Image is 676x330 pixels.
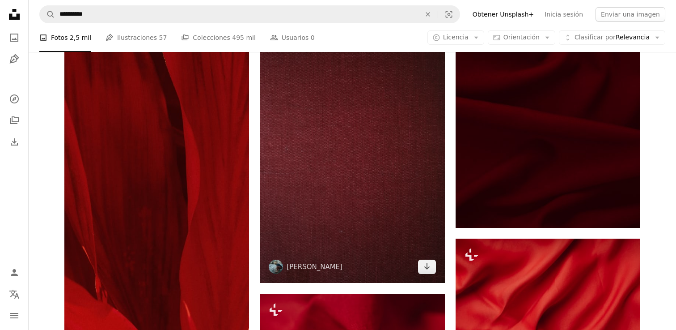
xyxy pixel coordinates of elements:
button: Búsqueda visual [438,6,460,23]
a: Fotos [5,29,23,47]
a: Obtener Unsplash+ [467,7,539,21]
a: Camisa roja de manga larga con cuello redondo [64,179,249,187]
a: Un primer plano de una tela roja [456,296,640,304]
a: Usuarios 0 [270,23,315,52]
span: 0 [311,33,315,43]
img: Ve al perfil de Annie Spratt [269,260,283,274]
a: Colecciones 495 mil [181,23,256,52]
a: Un primer plano de la portada de un libro rojo [260,131,444,139]
button: Menú [5,307,23,325]
span: Relevancia [575,33,650,42]
button: Enviar una imagen [596,7,665,21]
a: Inicia sesión [539,7,588,21]
button: Buscar en Unsplash [40,6,55,23]
span: Licencia [443,34,469,41]
a: Explorar [5,90,23,108]
a: Colecciones [5,111,23,129]
a: [PERSON_NAME] [287,262,342,271]
span: 57 [159,33,167,43]
a: Ilustraciones 57 [106,23,167,52]
button: Idioma [5,285,23,303]
a: Un primer plano de una tela roja [456,100,640,108]
a: Descargar [418,260,436,274]
button: Clasificar porRelevancia [559,30,665,45]
button: Orientación [488,30,555,45]
a: Inicio — Unsplash [5,5,23,25]
a: Iniciar sesión / Registrarse [5,264,23,282]
span: 495 mil [232,33,256,43]
span: Clasificar por [575,34,616,41]
a: Historial de descargas [5,133,23,151]
button: Borrar [418,6,438,23]
span: Orientación [503,34,540,41]
form: Encuentra imágenes en todo el sitio [39,5,460,23]
button: Licencia [427,30,484,45]
a: Ilustraciones [5,50,23,68]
